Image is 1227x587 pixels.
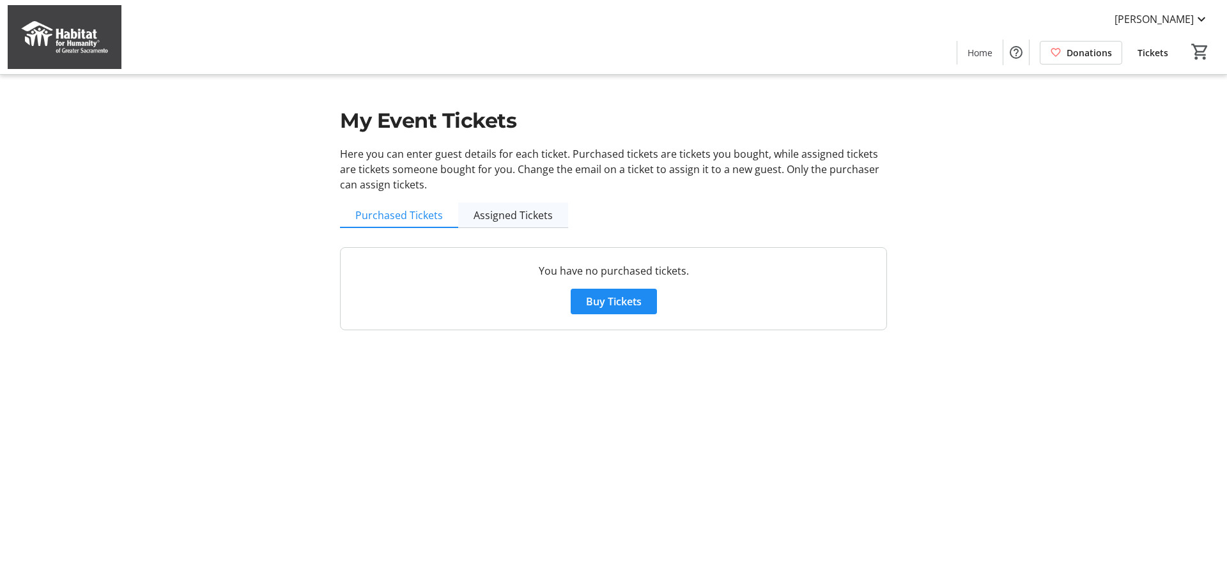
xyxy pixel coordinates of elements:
span: Tickets [1138,46,1168,59]
button: Buy Tickets [571,289,657,314]
img: Habitat for Humanity of Greater Sacramento's Logo [8,5,121,69]
a: Home [957,41,1003,65]
span: Assigned Tickets [474,210,553,220]
span: [PERSON_NAME] [1115,11,1194,27]
a: Donations [1040,41,1122,65]
button: Cart [1189,40,1212,63]
span: Buy Tickets [586,294,642,309]
button: Help [1003,40,1029,65]
h1: My Event Tickets [340,105,887,136]
button: [PERSON_NAME] [1104,9,1219,29]
p: Here you can enter guest details for each ticket. Purchased tickets are tickets you bought, while... [340,146,887,192]
span: Donations [1067,46,1112,59]
span: Home [968,46,992,59]
p: You have no purchased tickets. [356,263,871,278]
span: Purchased Tickets [355,210,443,220]
a: Tickets [1127,41,1178,65]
